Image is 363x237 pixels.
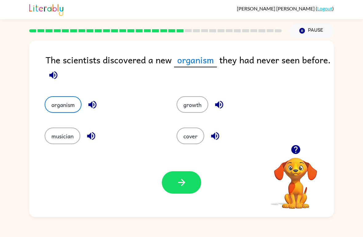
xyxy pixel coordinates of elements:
button: Pause [289,24,334,38]
div: The scientists discovered a new they had never seen before. [46,53,334,84]
button: musician [45,128,80,144]
button: cover [177,128,204,144]
span: organism [174,53,217,67]
video: Your browser must support playing .mp4 files to use Literably. Please try using another browser. [265,148,326,210]
img: Literably [29,2,63,16]
a: Logout [317,6,332,11]
button: organism [45,96,82,113]
span: [PERSON_NAME] [PERSON_NAME] [237,6,316,11]
div: ( ) [237,6,334,11]
button: growth [177,96,208,113]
